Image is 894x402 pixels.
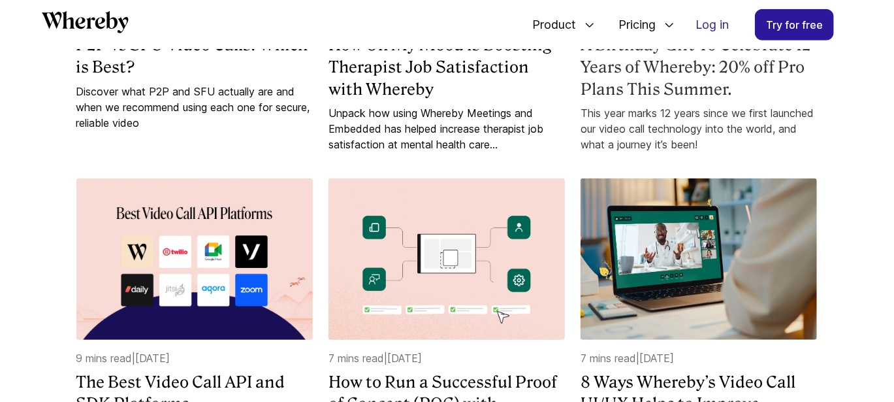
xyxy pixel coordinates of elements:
a: A Birthday Gift To Celebrate 12 Years of Whereby: 20% off Pro Plans This Summer. [581,34,817,100]
a: P2P vs SFU Video Calls: Which is Best? [76,34,313,78]
a: This year marks 12 years since we first launched our video call technology into the world, and wh... [581,105,817,152]
p: 7 mins read | [DATE] [581,350,817,366]
p: 7 mins read | [DATE] [328,350,565,366]
a: Unpack how using Whereby Meetings and Embedded has helped increase therapist job satisfaction at ... [328,105,565,152]
a: Log in [685,10,739,40]
a: How Oh My Mood is Boosting Therapist Job Satisfaction with Whereby [328,34,565,100]
span: Pricing [605,3,659,46]
a: Discover what P2P and SFU actually are and when we recommend using each one for secure, reliable ... [76,84,313,131]
a: Whereby [42,11,129,38]
span: Product [519,3,579,46]
a: Try for free [755,9,834,41]
p: 9 mins read | [DATE] [76,350,313,366]
svg: Whereby [42,11,129,33]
